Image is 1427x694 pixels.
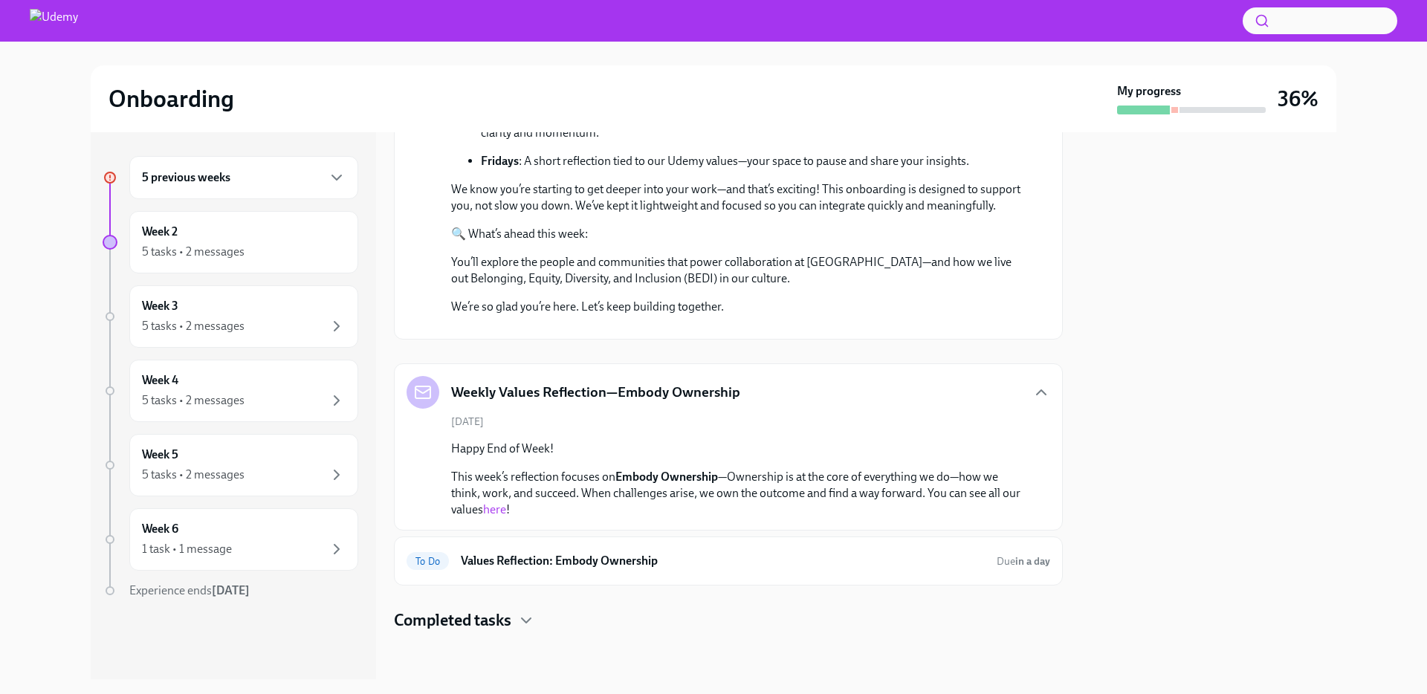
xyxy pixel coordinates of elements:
strong: [DATE] [212,583,250,597]
div: 1 task • 1 message [142,541,232,557]
a: Week 61 task • 1 message [103,508,358,571]
div: Completed tasks [394,609,1063,632]
h3: 36% [1278,85,1318,112]
h6: Week 4 [142,372,178,389]
strong: Fridays [481,154,519,168]
div: 5 tasks • 2 messages [142,467,245,483]
a: Week 45 tasks • 2 messages [103,360,358,422]
strong: in a day [1015,555,1050,568]
img: Udemy [30,9,78,33]
a: Week 35 tasks • 2 messages [103,285,358,348]
div: 5 tasks • 2 messages [142,392,245,409]
h6: Week 3 [142,298,178,314]
span: Due [997,555,1050,568]
h6: 5 previous weeks [142,169,230,186]
div: 5 tasks • 2 messages [142,318,245,334]
span: [DATE] [451,415,484,429]
h4: Completed tasks [394,609,511,632]
h6: Week 6 [142,521,178,537]
h6: Week 5 [142,447,178,463]
p: 🔍 What’s ahead this week: [451,226,1026,242]
span: August 28th, 2025 10:00 [997,554,1050,568]
h2: Onboarding [109,84,234,114]
p: : A short reflection tied to our Udemy values—your space to pause and share your insights. [481,153,1026,169]
h5: Weekly Values Reflection—Embody Ownership [451,383,740,402]
p: This week’s reflection focuses on —Ownership is at the core of everything we do—how we think, wor... [451,469,1026,518]
a: Week 55 tasks • 2 messages [103,434,358,496]
p: We know you’re starting to get deeper into your work—and that’s exciting! This onboarding is desi... [451,181,1026,214]
strong: My progress [1117,83,1181,100]
p: Happy End of Week! [451,441,1026,457]
div: 5 previous weeks [129,156,358,199]
p: We’re so glad you’re here. Let’s keep building together. [451,299,1026,315]
a: Week 25 tasks • 2 messages [103,211,358,273]
strong: Embody Ownership [615,470,718,484]
h6: Values Reflection: Embody Ownership [461,553,985,569]
p: You’ll explore the people and communities that power collaboration at [GEOGRAPHIC_DATA]—and how w... [451,254,1026,287]
a: here [483,502,506,516]
h6: Week 2 [142,224,178,240]
span: Experience ends [129,583,250,597]
span: To Do [407,556,449,567]
div: 5 tasks • 2 messages [142,244,245,260]
a: To DoValues Reflection: Embody OwnershipDuein a day [407,549,1050,573]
